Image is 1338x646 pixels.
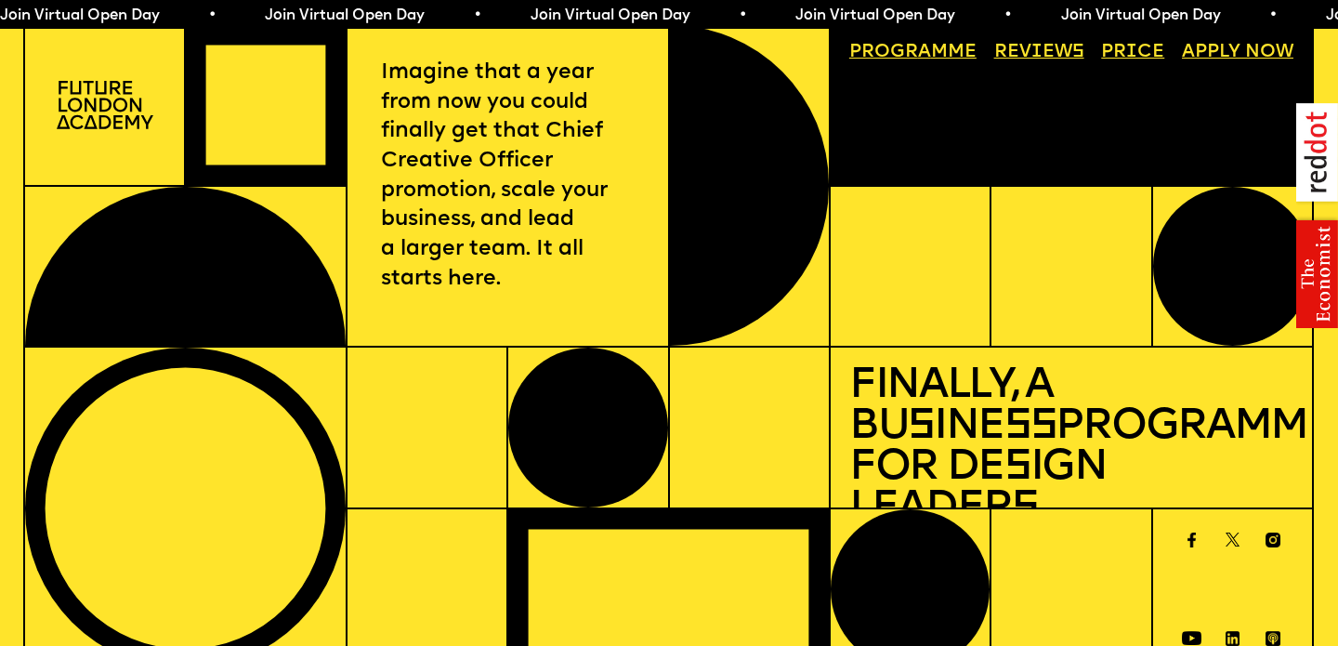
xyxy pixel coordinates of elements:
[381,59,635,295] p: Imagine that a year from now you could finally get that Chief Creative Officer promotion, scale y...
[1264,8,1272,23] span: •
[1004,405,1056,449] span: ss
[985,34,1094,72] a: Reviews
[999,8,1007,23] span: •
[908,405,934,449] span: s
[1004,446,1030,490] span: s
[1092,34,1174,72] a: Price
[840,34,986,72] a: Programme
[1173,34,1303,72] a: Apply now
[468,8,477,23] span: •
[733,8,741,23] span: •
[1012,487,1038,531] span: s
[849,366,1293,529] h1: Finally, a Bu ine Programme for De ign Leader
[1182,43,1195,61] span: A
[203,8,212,23] span: •
[918,43,931,61] span: a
